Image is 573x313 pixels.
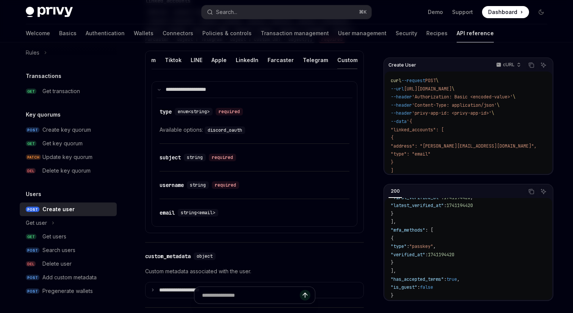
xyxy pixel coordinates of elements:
span: "first_verified_at" [391,195,441,201]
span: \ [436,78,438,84]
span: } [391,293,393,299]
span: : [417,284,420,290]
span: POST [26,275,39,280]
div: Create user [42,205,75,214]
span: , [433,243,436,249]
span: --header [391,102,412,108]
span: : [441,195,444,201]
div: username [160,181,184,189]
div: Update key quorum [42,153,92,162]
span: ] [391,168,393,174]
span: : [425,252,428,258]
a: Support [452,8,473,16]
span: Create User [388,62,416,68]
a: Authentication [86,24,125,42]
span: "type": "email" [391,151,431,157]
button: Ask AI [539,60,548,70]
div: Pregenerate wallets [42,287,93,296]
span: true [446,276,457,282]
span: string [190,182,206,188]
span: : [407,243,409,249]
a: POSTCreate key quorum [20,123,117,137]
span: POST [26,207,39,212]
a: GETGet transaction [20,84,117,98]
span: } [391,211,393,217]
button: Copy the contents from the code block [526,187,536,196]
span: 1741194420 [428,252,454,258]
span: { [391,135,393,141]
div: Search... [216,8,237,17]
span: POST [26,127,39,133]
span: : [444,276,446,282]
div: Available options: [160,125,349,134]
button: Copy the contents from the code block [526,60,536,70]
div: Get transaction [42,87,80,96]
a: Dashboard [482,6,529,18]
div: required [212,181,239,189]
button: Search...⌘K [202,5,371,19]
button: Custom JWT [337,51,372,69]
span: 'privy-app-id: <privy-app-id>' [412,110,492,116]
span: 'Authorization: Basic <encoded-value>' [412,94,513,100]
span: string [187,154,203,160]
a: Policies & controls [202,24,252,42]
span: : [ [425,227,433,233]
span: --header [391,94,412,100]
span: GET [26,89,36,94]
button: Ask AI [539,187,548,196]
div: Search users [42,246,75,255]
div: Get user [26,218,47,227]
a: User management [338,24,387,42]
button: Apple [211,51,227,69]
span: } [391,260,393,266]
a: POSTAdd custom metadata [20,271,117,284]
a: DELDelete user [20,257,117,271]
h5: Key quorums [26,110,61,119]
div: type [160,108,172,115]
button: Get user [20,216,117,230]
a: POSTPregenerate wallets [20,284,117,298]
a: API reference [457,24,494,42]
div: custom_metadata [145,252,191,260]
button: LINE [191,51,202,69]
span: ], [391,268,396,274]
a: GETGet key quorum [20,137,117,150]
span: [URL][DOMAIN_NAME] [404,86,452,92]
span: "has_accepted_terms" [391,276,444,282]
code: discord_oauth [205,126,245,134]
span: enum<string> [178,109,210,115]
a: Recipes [426,24,448,42]
span: \ [513,94,515,100]
span: Dashboard [488,8,517,16]
input: Ask a question... [202,287,300,304]
span: , [470,195,473,201]
span: ], [391,219,396,225]
span: { [391,235,393,241]
span: ⌘ K [359,9,367,15]
span: --url [391,86,404,92]
div: Get key quorum [42,139,83,148]
button: Telegram [303,51,328,69]
img: dark logo [26,7,73,17]
button: Tiktok [165,51,182,69]
div: Get users [42,232,66,241]
span: DEL [26,168,36,174]
a: Welcome [26,24,50,42]
span: object [197,253,213,259]
div: Create key quorum [42,125,91,134]
span: false [420,284,433,290]
a: Security [396,24,417,42]
span: "latest_verified_at" [391,202,444,209]
span: "mfa_methods" [391,227,425,233]
div: 200 [388,187,402,196]
span: POST [26,248,39,253]
a: GETGet users [20,230,117,243]
button: LinkedIn [236,51,258,69]
a: Wallets [134,24,153,42]
span: PATCH [26,154,41,160]
span: "passkey" [409,243,433,249]
span: , [457,276,460,282]
span: "address": "[PERSON_NAME][EMAIL_ADDRESS][DOMAIN_NAME]", [391,143,537,149]
h5: Users [26,190,41,199]
span: 1741194420 [444,195,470,201]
